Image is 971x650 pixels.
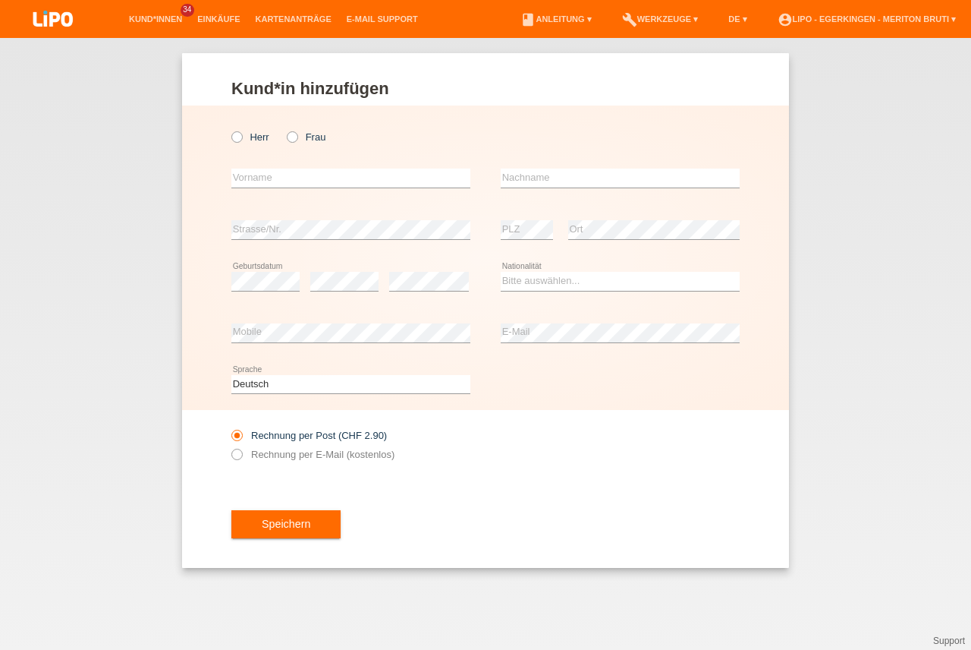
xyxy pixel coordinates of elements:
input: Herr [231,131,241,141]
a: account_circleLIPO - Egerkingen - Meriton Bruti ▾ [770,14,963,24]
i: book [520,12,536,27]
i: account_circle [778,12,793,27]
span: Speichern [262,518,310,530]
h1: Kund*in hinzufügen [231,79,740,98]
a: DE ▾ [721,14,754,24]
label: Frau [287,131,325,143]
input: Rechnung per Post (CHF 2.90) [231,430,241,449]
label: Rechnung per E-Mail (kostenlos) [231,449,394,460]
span: 34 [181,4,194,17]
a: Einkäufe [190,14,247,24]
a: Kund*innen [121,14,190,24]
a: buildWerkzeuge ▾ [614,14,706,24]
a: Support [933,636,965,646]
label: Herr [231,131,269,143]
label: Rechnung per Post (CHF 2.90) [231,430,387,441]
a: LIPO pay [15,31,91,43]
input: Rechnung per E-Mail (kostenlos) [231,449,241,468]
a: bookAnleitung ▾ [513,14,599,24]
a: E-Mail Support [339,14,426,24]
a: Kartenanträge [248,14,339,24]
input: Frau [287,131,297,141]
i: build [622,12,637,27]
button: Speichern [231,510,341,539]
